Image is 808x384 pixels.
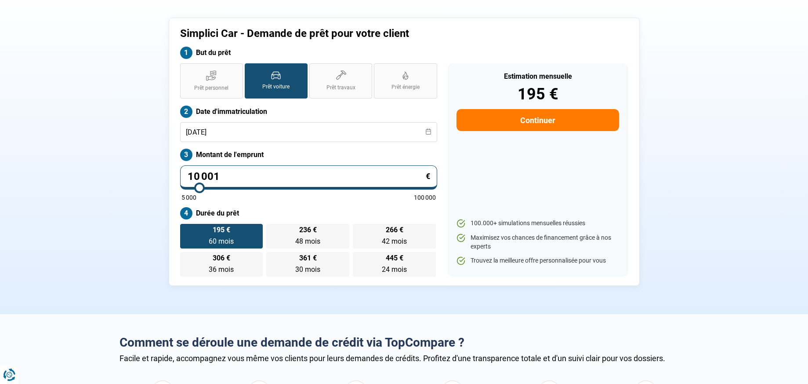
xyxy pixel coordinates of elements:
[457,234,619,251] li: Maximisez vos chances de financement grâce à nos experts
[386,227,403,234] span: 266 €
[194,84,228,92] span: Prêt personnel
[180,149,437,161] label: Montant de l'emprunt
[457,86,619,102] div: 195 €
[180,106,437,118] label: Date d'immatriculation
[299,255,317,262] span: 361 €
[295,237,320,245] span: 48 mois
[180,27,514,40] h1: Simplici Car - Demande de prêt pour votre client
[213,255,230,262] span: 306 €
[180,207,437,219] label: Durée du prêt
[457,256,619,265] li: Trouvez la meilleure offre personnalisée pour vous
[457,73,619,80] div: Estimation mensuelle
[382,237,407,245] span: 42 mois
[180,122,437,142] input: jj/mm/aaaa
[213,227,230,234] span: 195 €
[180,47,437,59] label: But du prêt
[457,219,619,228] li: 100.000+ simulations mensuelles réussies
[181,194,196,201] span: 5 000
[457,109,619,131] button: Continuer
[382,265,407,274] span: 24 mois
[326,84,355,91] span: Prêt travaux
[120,335,689,350] h2: Comment se déroule une demande de crédit via TopCompare ?
[414,194,436,201] span: 100 000
[120,354,689,363] div: Facile et rapide, accompagnez vous même vos clients pour leurs demandes de crédits. Profitez d'un...
[386,255,403,262] span: 445 €
[391,84,420,91] span: Prêt énergie
[209,265,234,274] span: 36 mois
[209,237,234,245] span: 60 mois
[299,227,317,234] span: 236 €
[426,172,430,180] span: €
[295,265,320,274] span: 30 mois
[262,83,290,91] span: Prêt voiture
